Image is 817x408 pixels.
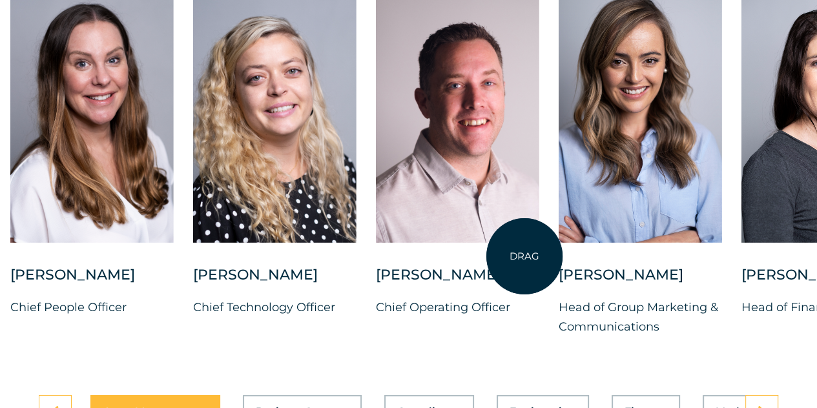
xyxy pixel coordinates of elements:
p: Chief Operating Officer [376,298,539,317]
p: Chief People Officer [10,298,174,317]
p: Head of Group Marketing & Communications [559,298,722,336]
div: [PERSON_NAME] [559,265,722,298]
div: [PERSON_NAME] [10,265,174,298]
div: [PERSON_NAME] [193,265,357,298]
div: [PERSON_NAME] [376,265,539,298]
p: Chief Technology Officer [193,298,357,317]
